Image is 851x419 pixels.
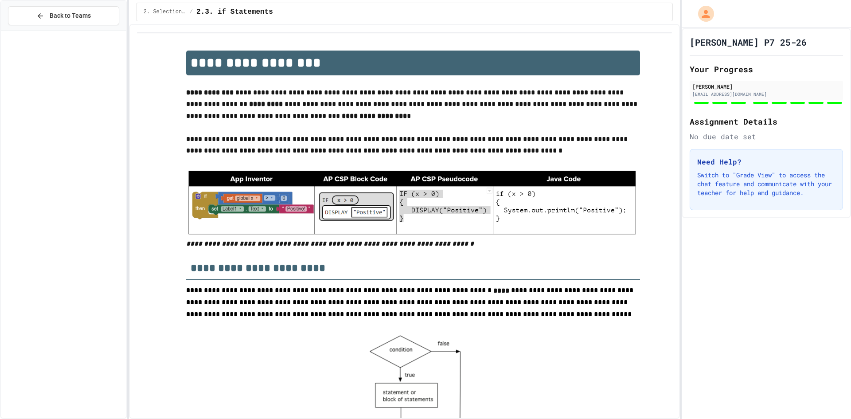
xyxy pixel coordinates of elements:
iframe: chat widget [777,345,842,383]
span: 2.3. if Statements [196,7,273,17]
h1: [PERSON_NAME] P7 25-26 [690,36,807,48]
button: Back to Teams [8,6,119,25]
h2: Assignment Details [690,115,843,128]
div: [PERSON_NAME] [692,82,840,90]
span: / [190,8,193,16]
span: 2. Selection and Iteration [144,8,186,16]
h2: Your Progress [690,63,843,75]
h3: Need Help? [697,157,835,167]
div: My Account [689,4,716,24]
iframe: chat widget [814,384,842,410]
div: [EMAIL_ADDRESS][DOMAIN_NAME] [692,91,840,98]
div: No due date set [690,131,843,142]
p: Switch to "Grade View" to access the chat feature and communicate with your teacher for help and ... [697,171,835,197]
span: Back to Teams [50,11,91,20]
